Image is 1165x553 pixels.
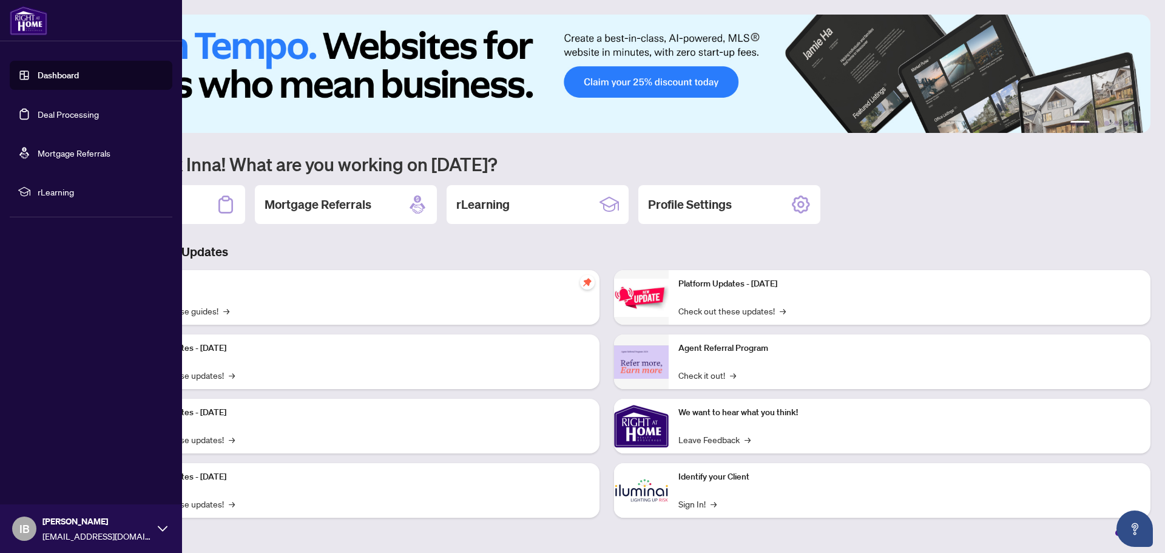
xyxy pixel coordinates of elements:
a: Check out these updates!→ [678,304,786,317]
h2: rLearning [456,196,510,213]
span: → [229,433,235,446]
a: Check it out!→ [678,368,736,382]
a: Mortgage Referrals [38,148,110,158]
p: Identify your Client [678,470,1141,484]
p: We want to hear what you think! [678,406,1141,419]
p: Platform Updates - [DATE] [127,406,590,419]
span: → [711,497,717,511]
h2: Profile Settings [648,196,732,213]
a: Dashboard [38,70,79,81]
h2: Mortgage Referrals [265,196,371,213]
span: → [229,368,235,382]
span: rLearning [38,185,164,198]
img: Agent Referral Program [614,345,669,379]
img: logo [10,6,47,35]
p: Platform Updates - [DATE] [127,342,590,355]
p: Agent Referral Program [678,342,1141,355]
button: 2 [1095,121,1099,126]
span: [EMAIL_ADDRESS][DOMAIN_NAME] [42,529,152,543]
span: → [223,304,229,317]
button: Open asap [1116,511,1153,547]
button: 4 [1114,121,1119,126]
p: Platform Updates - [DATE] [678,277,1141,291]
img: Slide 0 [63,15,1150,133]
button: 1 [1070,121,1090,126]
button: 3 [1104,121,1109,126]
img: We want to hear what you think! [614,399,669,453]
img: Platform Updates - June 23, 2025 [614,279,669,317]
span: → [730,368,736,382]
span: → [780,304,786,317]
p: Platform Updates - [DATE] [127,470,590,484]
span: [PERSON_NAME] [42,515,152,528]
a: Deal Processing [38,109,99,120]
p: Self-Help [127,277,590,291]
span: IB [19,520,30,537]
span: → [229,497,235,511]
button: 5 [1124,121,1129,126]
h1: Welcome back Inna! What are you working on [DATE]? [63,152,1150,175]
img: Identify your Client [614,463,669,518]
button: 6 [1133,121,1138,126]
a: Sign In!→ [678,497,717,511]
span: → [745,433,751,446]
a: Leave Feedback→ [678,433,751,446]
span: pushpin [580,275,595,290]
h3: Brokerage & Industry Updates [63,243,1150,260]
